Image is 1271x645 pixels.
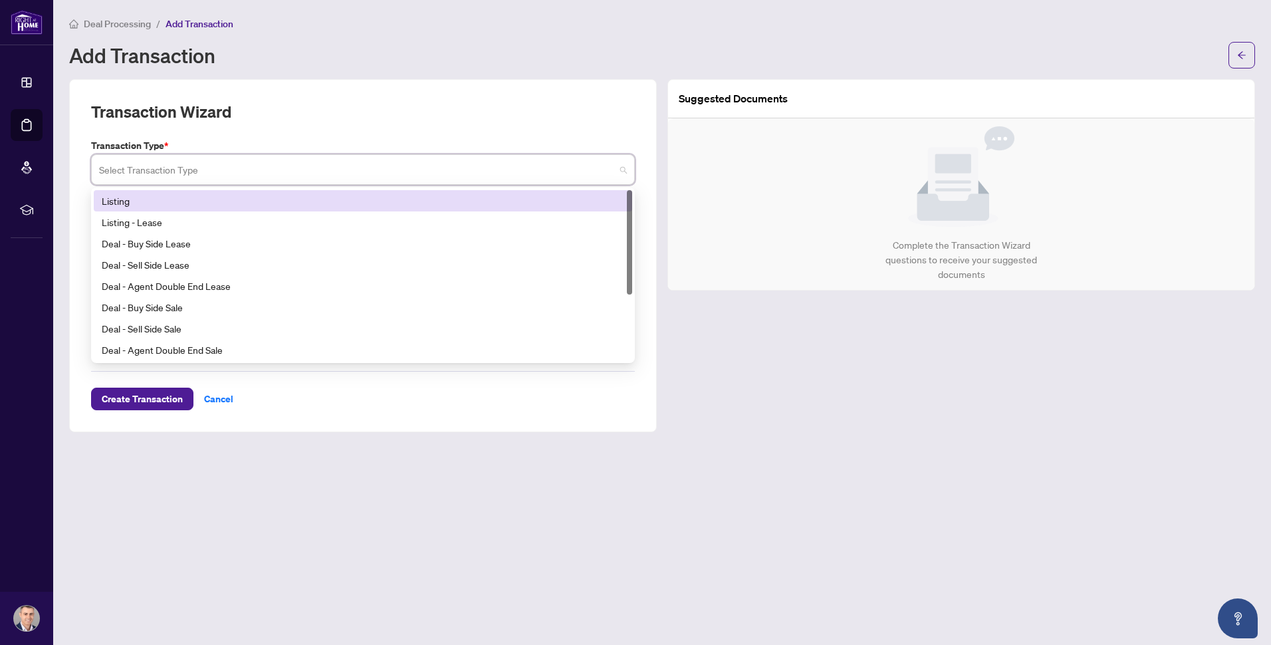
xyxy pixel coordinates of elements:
button: Create Transaction [91,388,193,410]
img: Profile Icon [14,606,39,631]
div: Deal - Agent Double End Sale [94,339,632,360]
div: Listing [94,190,632,211]
div: Listing [102,193,624,208]
li: / [156,16,160,31]
div: Complete the Transaction Wizard questions to receive your suggested documents [871,238,1052,282]
label: Transaction Type [91,138,635,153]
img: Null State Icon [908,126,1014,227]
div: Deal - Sell Side Sale [102,321,624,336]
div: Deal - Buy Side Sale [94,297,632,318]
div: Deal - Agent Double End Lease [102,279,624,293]
div: Listing - Lease [94,211,632,233]
div: Deal - Agent Double End Sale [102,342,624,357]
div: Deal - Sell Side Lease [102,257,624,272]
div: Deal - Buy Side Lease [102,236,624,251]
div: Deal - Sell Side Sale [94,318,632,339]
div: Deal - Agent Double End Lease [94,275,632,297]
div: Deal - Buy Side Lease [94,233,632,254]
span: Deal Processing [84,18,151,30]
h1: Add Transaction [69,45,215,66]
div: Deal - Buy Side Sale [102,300,624,315]
div: Deal - Sell Side Lease [94,254,632,275]
div: Listing - Lease [102,215,624,229]
img: logo [11,10,43,35]
span: arrow-left [1237,51,1246,60]
button: Cancel [193,388,244,410]
span: Add Transaction [166,18,233,30]
article: Suggested Documents [679,90,788,107]
span: Create Transaction [102,388,183,410]
button: Open asap [1218,598,1258,638]
span: Cancel [204,388,233,410]
h2: Transaction Wizard [91,101,231,122]
span: home [69,19,78,29]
